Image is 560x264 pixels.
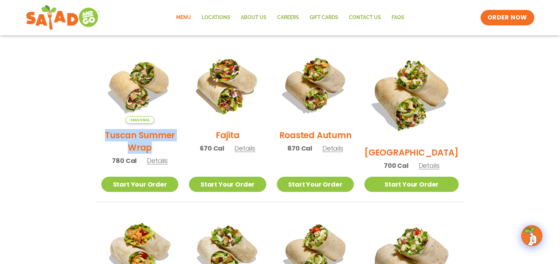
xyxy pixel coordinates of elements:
[147,156,168,165] span: Details
[488,13,527,22] span: ORDER NOW
[419,161,440,170] span: Details
[287,143,312,153] span: 870 Cal
[112,156,137,165] span: 780 Cal
[481,10,534,25] a: ORDER NOW
[171,10,196,26] a: Menu
[216,129,240,141] h2: Fajita
[364,177,459,192] a: Start Your Order
[101,177,178,192] a: Start Your Order
[196,10,236,26] a: Locations
[344,10,386,26] a: Contact Us
[279,129,352,141] h2: Roasted Autumn
[234,144,255,153] span: Details
[101,47,178,124] img: Product photo for Tuscan Summer Wrap
[386,10,410,26] a: FAQs
[322,144,343,153] span: Details
[384,161,409,170] span: 700 Cal
[189,177,266,192] a: Start Your Order
[364,47,459,141] img: Product photo for BBQ Ranch Wrap
[236,10,272,26] a: About Us
[26,4,100,32] img: new-SAG-logo-768×292
[277,177,354,192] a: Start Your Order
[101,129,178,154] h2: Tuscan Summer Wrap
[189,47,266,124] img: Product photo for Fajita Wrap
[364,146,459,159] h2: [GEOGRAPHIC_DATA]
[171,10,410,26] nav: Menu
[522,226,542,246] img: wpChatIcon
[272,10,304,26] a: Careers
[200,143,224,153] span: 670 Cal
[126,116,154,124] span: Seasonal
[277,47,354,124] img: Product photo for Roasted Autumn Wrap
[304,10,344,26] a: GIFT CARDS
